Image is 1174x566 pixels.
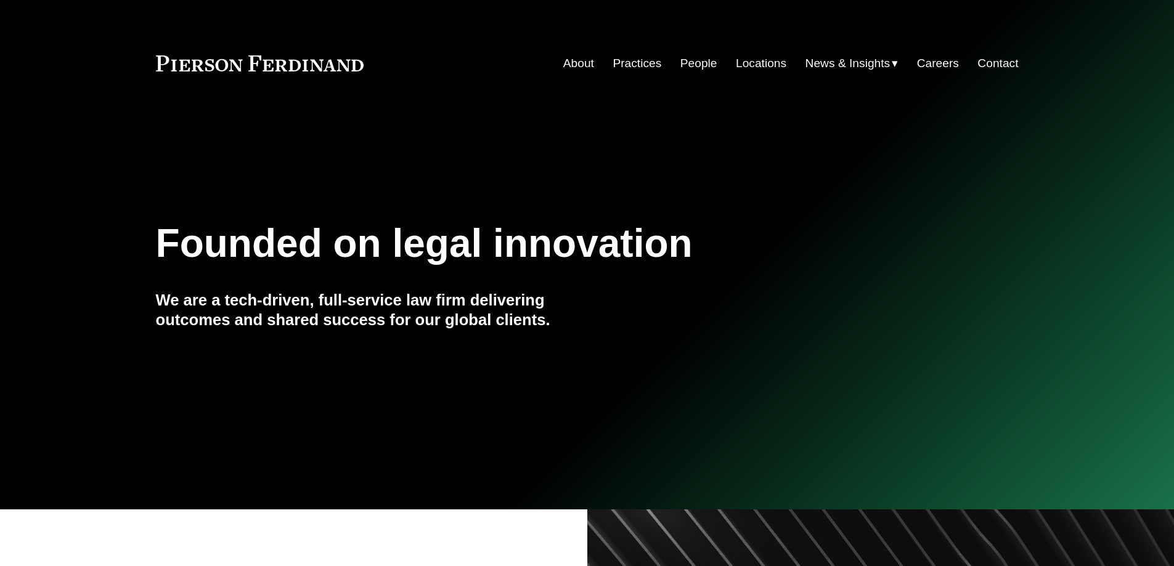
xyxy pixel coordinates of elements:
a: Careers [917,52,959,75]
h1: Founded on legal innovation [156,221,875,266]
a: folder dropdown [805,52,899,75]
a: Contact [977,52,1018,75]
h4: We are a tech-driven, full-service law firm delivering outcomes and shared success for our global... [156,290,587,330]
span: News & Insights [805,53,891,75]
a: About [563,52,594,75]
a: Locations [736,52,786,75]
a: Practices [613,52,661,75]
a: People [680,52,717,75]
